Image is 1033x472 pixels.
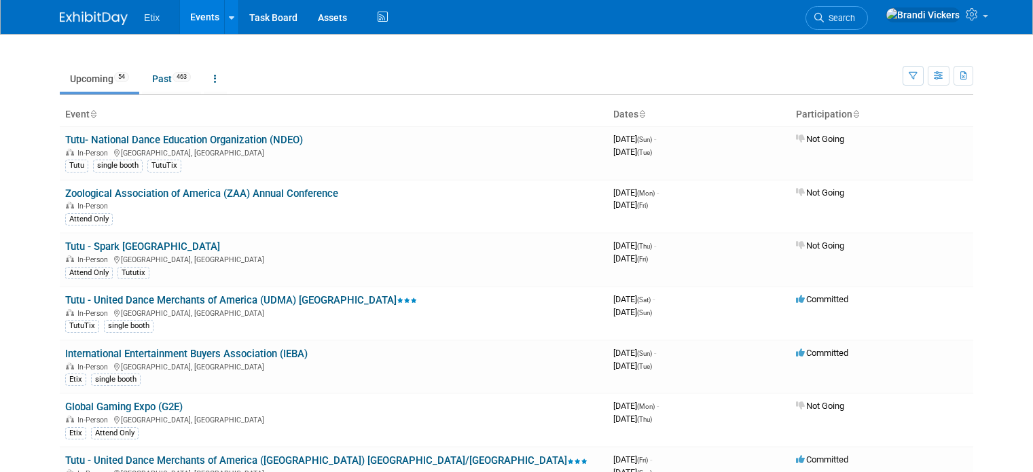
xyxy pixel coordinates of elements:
a: Search [805,6,868,30]
span: Etix [144,12,160,23]
span: Search [824,13,855,23]
span: [DATE] [613,401,659,411]
span: In-Person [77,255,112,264]
span: [DATE] [613,454,652,465]
span: Not Going [796,134,844,144]
div: [GEOGRAPHIC_DATA], [GEOGRAPHIC_DATA] [65,361,602,371]
div: Attend Only [91,427,139,439]
div: single booth [93,160,143,172]
div: Attend Only [65,213,113,225]
span: (Thu) [637,242,652,250]
span: In-Person [77,149,112,158]
span: Committed [796,348,848,358]
span: (Sun) [637,350,652,357]
a: Tutu- National Dance Education Organization (NDEO) [65,134,303,146]
a: Sort by Participation Type [852,109,859,120]
div: [GEOGRAPHIC_DATA], [GEOGRAPHIC_DATA] [65,147,602,158]
div: TutuTix [147,160,181,172]
span: (Tue) [637,363,652,370]
div: TutuTix [65,320,99,332]
span: Committed [796,454,848,465]
div: [GEOGRAPHIC_DATA], [GEOGRAPHIC_DATA] [65,307,602,318]
span: [DATE] [613,307,652,317]
th: Participation [791,103,973,126]
span: Not Going [796,240,844,251]
span: (Mon) [637,403,655,410]
span: (Sat) [637,296,651,304]
span: - [653,294,655,304]
a: Zoological Association of America (ZAA) Annual Conference [65,187,338,200]
span: In-Person [77,363,112,371]
img: In-Person Event [66,255,74,262]
span: Not Going [796,187,844,198]
span: [DATE] [613,294,655,304]
div: Attend Only [65,267,113,279]
img: In-Person Event [66,149,74,156]
img: In-Person Event [66,416,74,422]
a: Global Gaming Expo (G2E) [65,401,183,413]
div: single booth [104,320,153,332]
div: [GEOGRAPHIC_DATA], [GEOGRAPHIC_DATA] [65,414,602,424]
span: [DATE] [613,134,656,144]
img: Brandi Vickers [886,7,960,22]
span: [DATE] [613,240,656,251]
div: [GEOGRAPHIC_DATA], [GEOGRAPHIC_DATA] [65,253,602,264]
span: [DATE] [613,348,656,358]
span: (Sun) [637,309,652,316]
span: - [650,454,652,465]
th: Dates [608,103,791,126]
div: single booth [91,374,141,386]
a: Sort by Event Name [90,109,96,120]
span: - [654,240,656,251]
span: [DATE] [613,200,648,210]
span: Not Going [796,401,844,411]
span: - [657,187,659,198]
span: Committed [796,294,848,304]
span: (Fri) [637,456,648,464]
span: - [654,134,656,144]
span: (Mon) [637,189,655,197]
span: [DATE] [613,147,652,157]
span: 463 [173,72,191,82]
span: In-Person [77,416,112,424]
span: (Tue) [637,149,652,156]
a: Past463 [142,66,201,92]
th: Event [60,103,608,126]
a: Tutu - United Dance Merchants of America ([GEOGRAPHIC_DATA]) [GEOGRAPHIC_DATA]/[GEOGRAPHIC_DATA] [65,454,587,467]
a: Sort by Start Date [638,109,645,120]
a: International Entertainment Buyers Association (IEBA) [65,348,308,360]
span: [DATE] [613,253,648,264]
span: (Fri) [637,255,648,263]
img: In-Person Event [66,363,74,369]
span: [DATE] [613,361,652,371]
span: In-Person [77,202,112,211]
div: Etix [65,374,86,386]
a: Tutu - Spark [GEOGRAPHIC_DATA] [65,240,220,253]
a: Tutu - United Dance Merchants of America (UDMA) [GEOGRAPHIC_DATA] [65,294,417,306]
span: In-Person [77,309,112,318]
div: Etix [65,427,86,439]
img: In-Person Event [66,309,74,316]
a: Upcoming54 [60,66,139,92]
span: (Fri) [637,202,648,209]
div: Tututix [117,267,149,279]
span: [DATE] [613,187,659,198]
img: ExhibitDay [60,12,128,25]
span: [DATE] [613,414,652,424]
span: - [654,348,656,358]
span: 54 [114,72,129,82]
img: In-Person Event [66,202,74,208]
span: (Thu) [637,416,652,423]
span: (Sun) [637,136,652,143]
span: - [657,401,659,411]
div: Tutu [65,160,88,172]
